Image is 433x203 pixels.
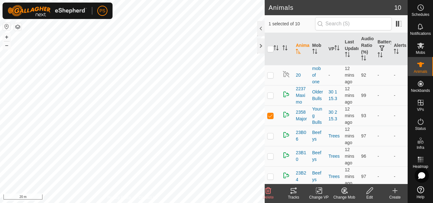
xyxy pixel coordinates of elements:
span: Notifications [410,32,431,35]
span: 1 selected of 10 [268,21,315,27]
button: – [3,41,10,49]
span: Neckbands [411,89,430,92]
div: Beefys [312,129,324,143]
div: Edit [357,194,382,200]
td: - [375,85,391,105]
span: Help [417,195,424,199]
img: returning on [282,172,290,179]
td: - [375,126,391,146]
span: 18 Aug 2025, 2:45 pm [345,167,354,186]
span: 23B10 [296,149,307,163]
span: 99 [361,93,366,98]
input: Search (S) [315,17,392,30]
div: Young Bulls [312,106,324,126]
p-sorticon: Activate to sort [274,46,279,51]
span: 23B06 [296,129,307,143]
div: Change VP [306,194,332,200]
a: Trees [328,174,339,179]
p-sorticon: Activate to sort [296,50,301,55]
a: Trees [328,133,339,138]
th: Animal [293,33,310,65]
div: Beefys [312,149,324,163]
th: Battery [375,33,391,65]
p-sorticon: Activate to sort [394,50,399,55]
a: 30 2 15.3 [328,110,337,121]
span: 10 [394,3,401,12]
td: - [375,105,391,126]
span: 18 Aug 2025, 2:45 pm [345,106,354,125]
td: - [391,65,408,85]
a: Trees [328,154,339,159]
button: + [3,33,10,41]
span: 2358Major [296,109,307,122]
app-display-virtual-paddock-transition: - [328,73,330,78]
td: - [391,126,408,146]
span: 23B24 [296,170,307,183]
th: Alerts [391,33,408,65]
p-sorticon: Activate to sort [345,53,350,58]
div: Older Bulls [312,89,324,102]
p-sorticon: Activate to sort [378,53,383,58]
th: Audio Ratio (%) [359,33,375,65]
span: 18 Aug 2025, 2:45 pm [345,66,354,84]
img: returning on [282,91,290,98]
p-sorticon: Activate to sort [334,46,339,51]
span: Status [415,127,426,130]
span: 96 [361,154,366,159]
span: 92 [361,73,366,78]
a: Contact Us [139,195,157,200]
span: Animals [414,70,427,73]
div: Tracks [281,194,306,200]
div: mob of one [312,65,324,85]
span: Schedules [411,13,429,16]
span: PS [100,8,106,14]
div: Create [382,194,408,200]
div: Change Mob [332,194,357,200]
span: Mobs [416,51,425,54]
span: 97 [361,133,366,138]
span: 18 Aug 2025, 2:45 pm [345,127,354,145]
td: - [375,65,391,85]
span: 18 Aug 2025, 2:45 pm [345,147,354,165]
span: Delete [263,195,274,200]
span: 97 [361,174,366,179]
td: - [391,166,408,187]
th: Mob [310,33,326,65]
td: - [375,166,391,187]
td: - [391,105,408,126]
span: Infra [417,146,424,149]
img: returning on [282,151,290,159]
span: 20 [296,72,301,79]
a: 30 1 15.3 [328,89,337,101]
td: - [391,85,408,105]
button: Reset Map [3,23,10,30]
td: - [375,146,391,166]
th: VP [326,33,342,65]
img: Gallagher Logo [8,5,87,16]
p-sorticon: Activate to sort [282,46,288,51]
div: Beefys [312,170,324,183]
span: Heatmap [413,165,428,168]
td: - [391,146,408,166]
th: Last Updated [342,33,359,65]
span: 93 [361,113,366,118]
span: 18 Aug 2025, 2:45 pm [345,86,354,105]
span: VPs [417,108,424,111]
button: Map Layers [14,23,22,31]
p-sorticon: Activate to sort [312,50,317,55]
h2: Animals [268,4,394,11]
a: Privacy Policy [107,195,131,200]
p-sorticon: Activate to sort [361,56,366,61]
img: returning on [282,111,290,118]
img: returning off [282,70,290,78]
a: Help [408,184,433,201]
span: 2237Maximo [296,86,307,105]
img: returning on [282,131,290,139]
